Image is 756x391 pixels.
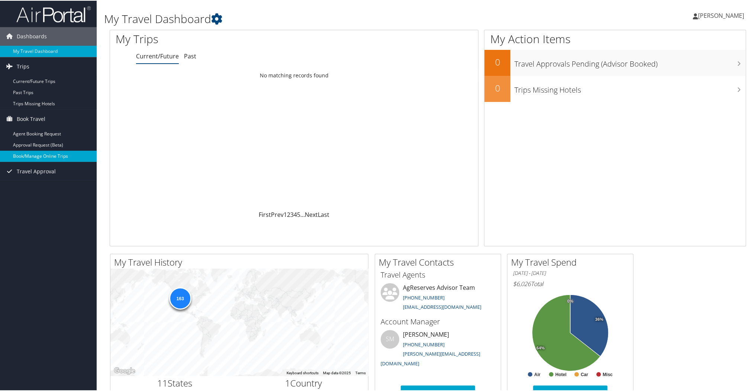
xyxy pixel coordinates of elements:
[403,294,445,300] a: [PHONE_NUMBER]
[112,365,137,375] a: Open this area in Google Maps (opens a new window)
[581,371,588,376] text: Car
[511,255,633,268] h2: My Travel Spend
[245,376,363,389] h2: Country
[513,279,627,287] h6: Total
[555,371,566,376] text: Hotel
[110,68,478,81] td: No matching records found
[17,109,45,128] span: Book Travel
[514,80,746,94] h3: Trips Missing Hotels
[116,31,319,46] h1: My Trips
[116,376,234,389] h2: States
[484,81,510,94] h2: 0
[114,255,368,268] h2: My Travel History
[294,210,297,218] a: 4
[536,345,545,350] tspan: 64%
[484,31,746,46] h1: My Action Items
[17,26,47,45] span: Dashboards
[284,210,287,218] a: 1
[403,340,445,347] a: [PHONE_NUMBER]
[514,54,746,68] h3: Travel Approvals Pending (Advisor Booked)
[297,210,300,218] a: 5
[513,269,627,276] h6: [DATE] - [DATE]
[305,210,318,218] a: Next
[136,51,179,60] a: Current/Future
[381,269,495,279] h3: Travel Agents
[290,210,294,218] a: 3
[287,210,290,218] a: 2
[169,286,191,309] div: 163
[184,51,196,60] a: Past
[318,210,329,218] a: Last
[377,329,499,369] li: [PERSON_NAME]
[355,370,366,374] a: Terms (opens in new tab)
[323,370,351,374] span: Map data ©2025
[484,49,746,75] a: 0Travel Approvals Pending (Advisor Booked)
[381,329,399,348] div: SM
[157,376,168,388] span: 11
[379,255,501,268] h2: My Travel Contacts
[285,376,290,388] span: 1
[595,317,603,321] tspan: 36%
[693,4,752,26] a: [PERSON_NAME]
[484,55,510,68] h2: 0
[484,75,746,101] a: 0Trips Missing Hotels
[287,370,319,375] button: Keyboard shortcuts
[104,10,536,26] h1: My Travel Dashboard
[513,279,531,287] span: $6,026
[17,161,56,180] span: Travel Approval
[259,210,271,218] a: First
[381,316,495,326] h3: Account Manager
[602,371,613,376] text: Misc
[17,57,29,75] span: Trips
[300,210,305,218] span: …
[112,365,137,375] img: Google
[16,5,91,22] img: airportal-logo.png
[271,210,284,218] a: Prev
[698,11,744,19] span: [PERSON_NAME]
[567,298,573,303] tspan: 0%
[534,371,540,376] text: Air
[403,303,481,310] a: [EMAIL_ADDRESS][DOMAIN_NAME]
[377,282,499,313] li: AgReserves Advisor Team
[381,350,480,366] a: [PERSON_NAME][EMAIL_ADDRESS][DOMAIN_NAME]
